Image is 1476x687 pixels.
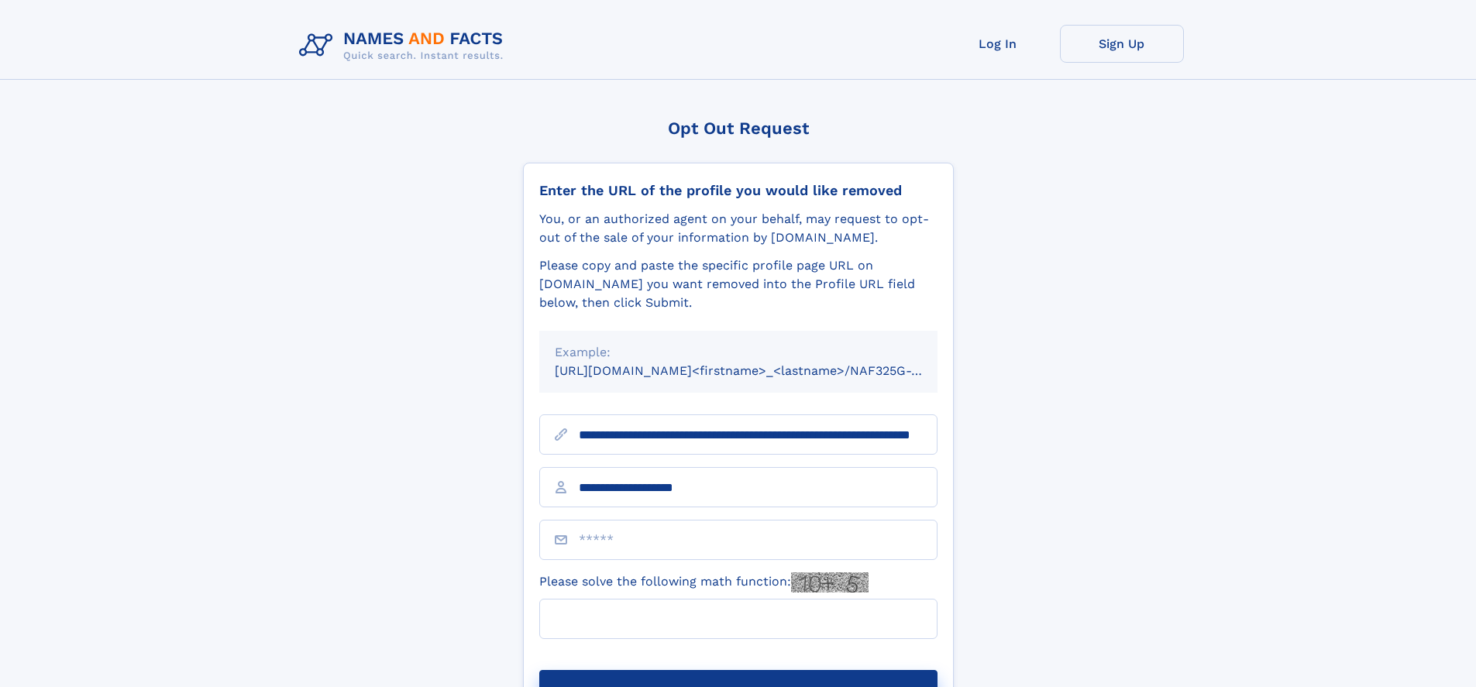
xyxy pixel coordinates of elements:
[539,572,869,593] label: Please solve the following math function:
[555,363,967,378] small: [URL][DOMAIN_NAME]<firstname>_<lastname>/NAF325G-xxxxxxxx
[555,343,922,362] div: Example:
[936,25,1060,63] a: Log In
[523,119,954,138] div: Opt Out Request
[539,182,938,199] div: Enter the URL of the profile you would like removed
[539,210,938,247] div: You, or an authorized agent on your behalf, may request to opt-out of the sale of your informatio...
[293,25,516,67] img: Logo Names and Facts
[539,256,938,312] div: Please copy and paste the specific profile page URL on [DOMAIN_NAME] you want removed into the Pr...
[1060,25,1184,63] a: Sign Up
